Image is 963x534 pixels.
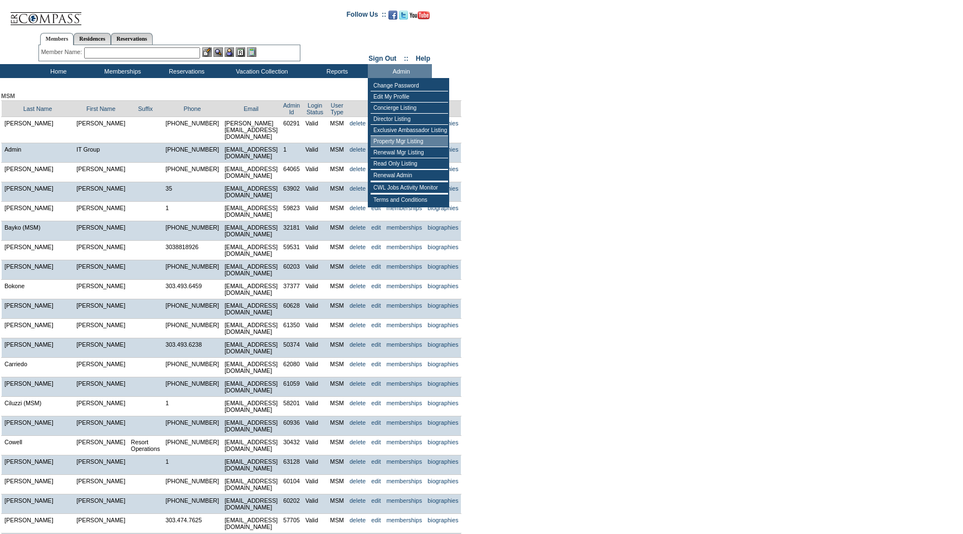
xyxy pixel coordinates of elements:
td: [PHONE_NUMBER] [163,436,222,455]
a: memberships [386,419,422,426]
td: MSM [327,221,347,241]
td: 303.493.6459 [163,280,222,299]
td: MSM [327,416,347,436]
td: MSM [327,319,347,338]
td: [PERSON_NAME] [74,163,128,182]
td: MSM [327,494,347,514]
td: 303.474.7625 [163,514,222,533]
td: 61350 [280,319,303,338]
td: Valid [303,416,327,436]
td: Valid [303,260,327,280]
td: [EMAIL_ADDRESS][DOMAIN_NAME] [222,416,280,436]
td: [PERSON_NAME] [74,494,128,514]
a: biographies [427,497,458,504]
td: [PERSON_NAME] [2,319,74,338]
a: delete [349,146,366,153]
a: memberships [386,302,422,309]
td: [PERSON_NAME] [74,338,128,358]
td: MSM [327,299,347,319]
td: Renewal Mgr Listing [371,147,448,158]
a: Last Name [23,105,52,112]
td: Bayko (MSM) [2,221,74,241]
td: MSM [327,241,347,260]
a: edit [371,283,381,289]
td: [PHONE_NUMBER] [163,260,222,280]
td: 30432 [280,436,303,455]
td: MSM [327,260,347,280]
td: [PERSON_NAME] [74,514,128,533]
td: [PHONE_NUMBER] [163,117,222,143]
td: [PERSON_NAME] [2,475,74,494]
td: 1 [163,202,222,221]
a: biographies [427,458,458,465]
td: MSM [327,163,347,182]
td: Carriedo [2,358,74,377]
a: delete [349,400,366,406]
a: memberships [386,244,422,250]
td: [PERSON_NAME] [74,377,128,397]
a: edit [371,361,381,367]
a: biographies [427,400,458,406]
a: delete [349,263,366,270]
a: delete [349,166,366,172]
img: b_edit.gif [202,47,212,57]
img: Reservations [236,47,245,57]
a: biographies [427,302,458,309]
a: memberships [386,497,422,504]
td: [PERSON_NAME] [2,455,74,475]
td: [PHONE_NUMBER] [163,319,222,338]
td: 1 [280,143,303,163]
td: Valid [303,494,327,514]
a: delete [349,205,366,211]
td: [PERSON_NAME][EMAIL_ADDRESS][DOMAIN_NAME] [222,117,280,143]
td: MSM [327,358,347,377]
td: [PHONE_NUMBER] [163,221,222,241]
td: [EMAIL_ADDRESS][DOMAIN_NAME] [222,163,280,182]
td: [PERSON_NAME] [74,280,128,299]
a: delete [349,497,366,504]
td: Valid [303,117,327,143]
td: [EMAIL_ADDRESS][DOMAIN_NAME] [222,221,280,241]
a: delete [349,185,366,192]
td: Change Password [371,80,448,91]
td: 60628 [280,299,303,319]
td: Valid [303,338,327,358]
td: MSM [327,436,347,455]
td: 63902 [280,182,303,202]
a: delete [349,341,366,348]
td: IT Group [74,143,128,163]
td: Edit My Profile [371,91,448,103]
a: memberships [386,517,422,523]
a: biographies [427,361,458,367]
td: [PHONE_NUMBER] [163,299,222,319]
td: [EMAIL_ADDRESS][DOMAIN_NAME] [222,475,280,494]
td: 60291 [280,117,303,143]
td: [PERSON_NAME] [2,299,74,319]
td: MSM [327,143,347,163]
td: [PERSON_NAME] [74,117,128,143]
td: CWL Jobs Activity Monitor [371,182,448,193]
td: 35 [163,182,222,202]
td: 1 [163,455,222,475]
a: Follow us on Twitter [399,14,408,21]
td: [PHONE_NUMBER] [163,416,222,436]
td: [PHONE_NUMBER] [163,358,222,377]
a: biographies [427,263,458,270]
td: MSM [327,280,347,299]
a: edit [371,478,381,484]
td: 60104 [280,475,303,494]
td: [EMAIL_ADDRESS][DOMAIN_NAME] [222,299,280,319]
td: [PHONE_NUMBER] [163,163,222,182]
td: 59823 [280,202,303,221]
td: [EMAIL_ADDRESS][DOMAIN_NAME] [222,377,280,397]
a: edit [371,205,381,211]
a: delete [349,244,366,250]
td: 60936 [280,416,303,436]
a: memberships [386,283,422,289]
td: [EMAIL_ADDRESS][DOMAIN_NAME] [222,338,280,358]
td: [PERSON_NAME] [74,299,128,319]
a: Subscribe to our YouTube Channel [410,14,430,21]
td: [PERSON_NAME] [2,377,74,397]
td: [EMAIL_ADDRESS][DOMAIN_NAME] [222,202,280,221]
a: biographies [427,517,458,523]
